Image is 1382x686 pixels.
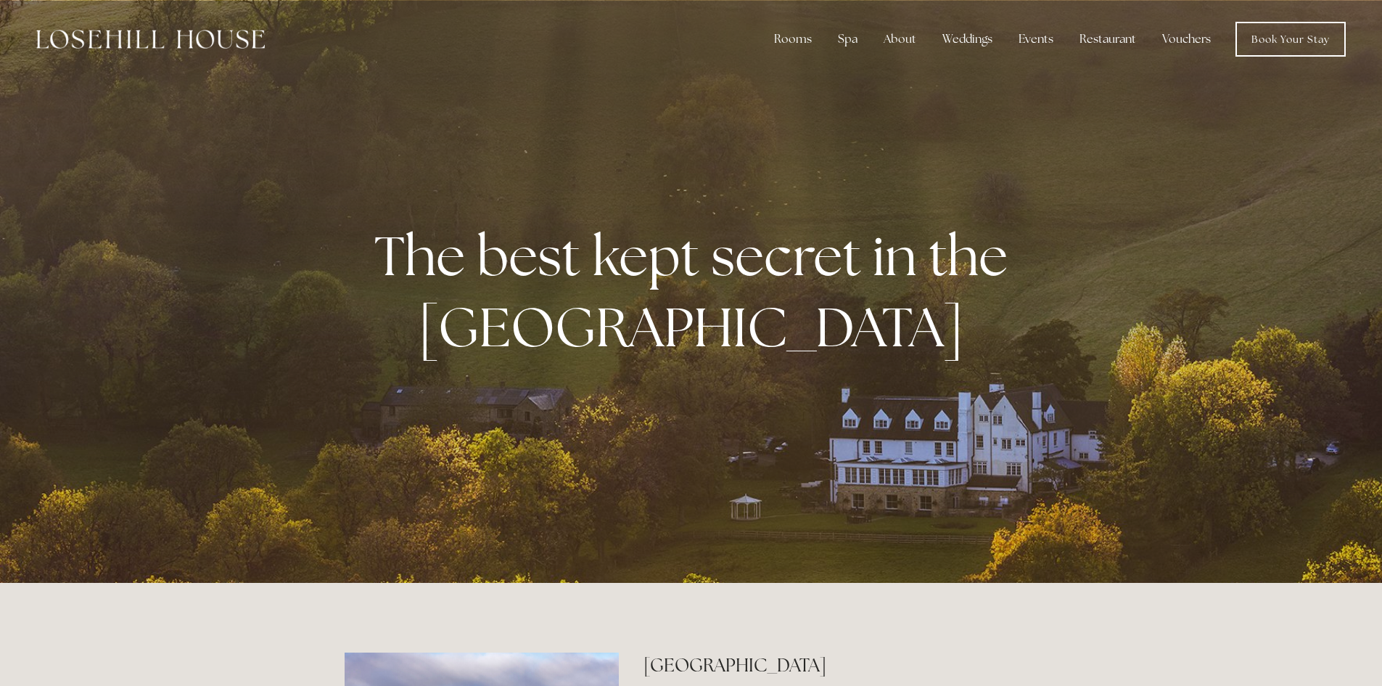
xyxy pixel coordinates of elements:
[374,220,1019,362] strong: The best kept secret in the [GEOGRAPHIC_DATA]
[36,30,265,49] img: Losehill House
[762,25,823,54] div: Rooms
[931,25,1004,54] div: Weddings
[1235,22,1346,57] a: Book Your Stay
[643,653,1037,678] h2: [GEOGRAPHIC_DATA]
[872,25,928,54] div: About
[1151,25,1222,54] a: Vouchers
[1068,25,1148,54] div: Restaurant
[1007,25,1065,54] div: Events
[826,25,869,54] div: Spa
